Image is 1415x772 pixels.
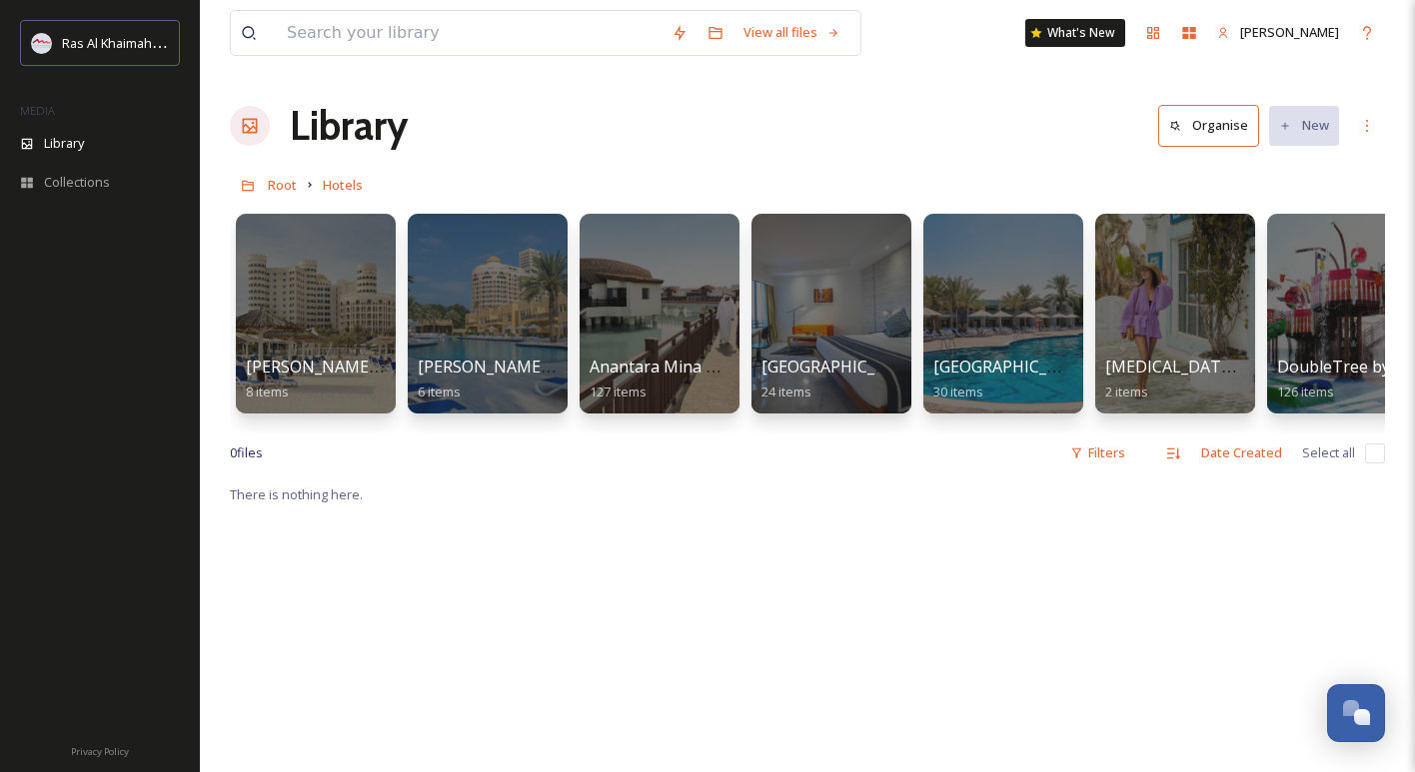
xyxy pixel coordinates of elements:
span: Collections [44,173,110,192]
input: Search your library [277,11,662,55]
span: 8 items [246,383,289,400]
a: [MEDICAL_DATA][GEOGRAPHIC_DATA]2 items [1105,358,1397,400]
img: Logo_RAKTDA_RGB-01.png [32,33,52,53]
a: Privacy Policy [71,738,129,762]
button: Open Chat [1327,684,1385,742]
a: Anantara Mina Al Arab127 items [590,358,759,400]
span: 127 items [590,383,647,400]
a: [GEOGRAPHIC_DATA]30 items [933,358,1094,400]
span: 0 file s [230,443,263,462]
a: What's New [1025,19,1125,47]
button: Organise [1158,105,1259,146]
span: 2 items [1105,383,1148,400]
button: New [1269,106,1339,145]
span: There is nothing here. [230,485,363,503]
a: View all files [733,13,850,52]
span: Select all [1302,443,1355,462]
a: Organise [1158,105,1269,146]
span: 24 items [761,383,811,400]
span: [PERSON_NAME][GEOGRAPHIC_DATA] [418,356,707,378]
span: [MEDICAL_DATA][GEOGRAPHIC_DATA] [1105,356,1397,378]
span: [PERSON_NAME] [1240,23,1339,41]
span: 30 items [933,383,983,400]
span: [GEOGRAPHIC_DATA] [933,356,1094,378]
span: Privacy Policy [71,745,129,758]
span: 126 items [1277,383,1334,400]
a: Root [268,173,297,197]
span: [PERSON_NAME] Residence [246,356,453,378]
a: Library [290,96,408,156]
a: [PERSON_NAME][GEOGRAPHIC_DATA]6 items [418,358,707,400]
a: [GEOGRAPHIC_DATA]24 items [761,358,922,400]
span: Root [268,176,297,194]
span: Anantara Mina Al Arab [590,356,759,378]
a: Hotels [323,173,363,197]
span: MEDIA [20,103,55,118]
span: Hotels [323,176,363,194]
a: [PERSON_NAME] Residence8 items [246,358,453,400]
span: Ras Al Khaimah Tourism Development Authority [62,33,345,52]
div: Date Created [1191,433,1292,472]
span: [GEOGRAPHIC_DATA] [761,356,922,378]
div: Filters [1060,433,1135,472]
a: [PERSON_NAME] [1207,13,1349,52]
span: Library [44,134,84,153]
span: 6 items [418,383,461,400]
